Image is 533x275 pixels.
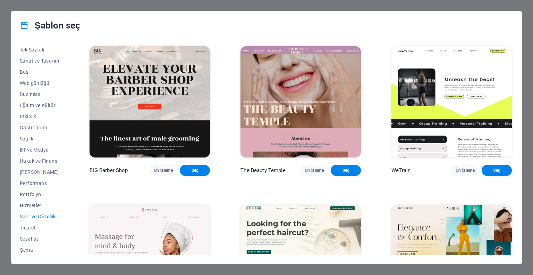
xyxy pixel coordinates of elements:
[20,189,59,200] button: Portfolyo
[20,144,59,155] button: BT ve Medya
[20,80,59,86] span: Web günlüğü
[20,136,59,141] span: Sağlık
[331,165,361,176] button: Seç
[20,122,59,133] button: Gastronomi
[20,158,59,164] span: Hukuk ve Finans
[154,168,173,173] span: Ön izleme
[20,103,59,108] span: Eğitim ve Kültür
[20,55,59,66] button: Sanat ve Tasarım
[20,69,59,75] span: Boş
[20,89,59,100] button: Business
[185,168,204,173] span: Seç
[20,192,59,197] span: Portfolyo
[90,167,128,174] p: BIG Barber Shop
[20,44,59,55] button: Tek Sayfalı
[20,114,59,119] span: Etkinlik
[20,247,59,253] span: Şema
[20,222,59,233] button: Ticaret
[240,46,361,157] img: The Beauty Temple
[148,165,178,176] button: Ön izleme
[20,66,59,78] button: Boş
[180,165,210,176] button: Seç
[20,167,59,178] button: [PERSON_NAME]
[20,180,59,186] span: Performans
[240,167,285,174] p: The Beauty Temple
[450,165,480,176] button: Ön izleme
[20,211,59,222] button: Spor ve Güzellik
[20,47,59,52] span: Tek Sayfalı
[20,200,59,211] button: Hizmetler
[299,165,329,176] button: Ön izleme
[90,46,210,157] img: BIG Barber Shop
[20,203,59,208] span: Hizmetler
[20,178,59,189] button: Performans
[487,168,506,173] span: Seç
[20,225,59,230] span: Ticaret
[20,58,59,64] span: Sanat ve Tasarım
[20,20,80,31] h4: Şablon seç
[20,236,59,242] span: Seyahat
[20,244,59,256] button: Şema
[391,167,411,174] p: WeTrain
[482,165,512,176] button: Seç
[20,91,59,97] span: Business
[456,168,475,173] span: Ön izleme
[20,125,59,130] span: Gastronomi
[20,100,59,111] button: Eğitim ve Kültür
[20,214,59,219] span: Spor ve Güzellik
[20,233,59,244] button: Seyahat
[336,168,355,173] span: Seç
[20,155,59,167] button: Hukuk ve Finans
[20,169,59,175] span: [PERSON_NAME]
[20,133,59,144] button: Sağlık
[20,111,59,122] button: Etkinlik
[20,147,59,153] span: BT ve Medya
[305,168,324,173] span: Ön izleme
[391,46,512,157] img: WeTrain
[20,78,59,89] button: Web günlüğü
